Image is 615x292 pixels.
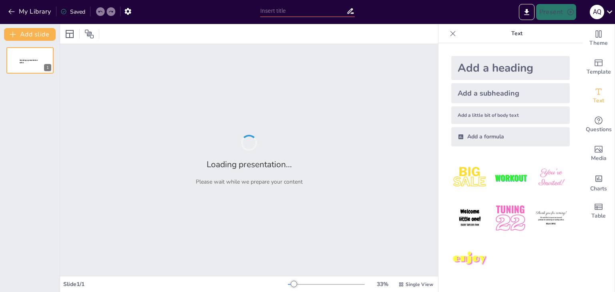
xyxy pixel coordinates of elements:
div: A Q [590,5,604,19]
div: Add a table [583,197,615,226]
p: Text [459,24,575,43]
button: Present [536,4,576,20]
div: Slide 1 / 1 [63,280,288,288]
span: Table [591,212,606,220]
img: 4.jpeg [451,200,488,237]
img: 1.jpeg [451,159,488,196]
img: 6.jpeg [533,200,570,237]
span: Text [593,96,604,105]
div: Add a heading [451,56,570,80]
button: Export to PowerPoint [519,4,535,20]
input: Insert title [260,5,346,17]
div: Add charts and graphs [583,168,615,197]
img: 7.jpeg [451,240,488,278]
div: Get real-time input from your audience [583,110,615,139]
button: My Library [6,5,54,18]
span: Template [587,68,611,76]
div: Add images, graphics, shapes or video [583,139,615,168]
span: Charts [590,184,607,193]
div: Add a little bit of body text [451,106,570,124]
div: 33 % [373,280,392,288]
button: A Q [590,4,604,20]
div: Add a subheading [451,83,570,103]
p: Please wait while we prepare your content [196,178,303,186]
div: 1 [6,47,54,74]
div: Layout [63,28,76,40]
span: Questions [586,125,612,134]
button: Add slide [4,28,56,41]
span: Theme [589,39,608,48]
div: Change the overall theme [583,24,615,53]
img: 5.jpeg [492,200,529,237]
span: Position [84,29,94,39]
div: Add a formula [451,127,570,146]
div: Add text boxes [583,82,615,110]
img: 2.jpeg [492,159,529,196]
div: 1 [44,64,51,71]
span: Sendsteps presentation editor [20,59,38,64]
h2: Loading presentation... [207,159,292,170]
img: 3.jpeg [533,159,570,196]
div: Add ready made slides [583,53,615,82]
div: Saved [60,8,85,16]
span: Single View [406,281,433,288]
span: Media [591,154,607,163]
